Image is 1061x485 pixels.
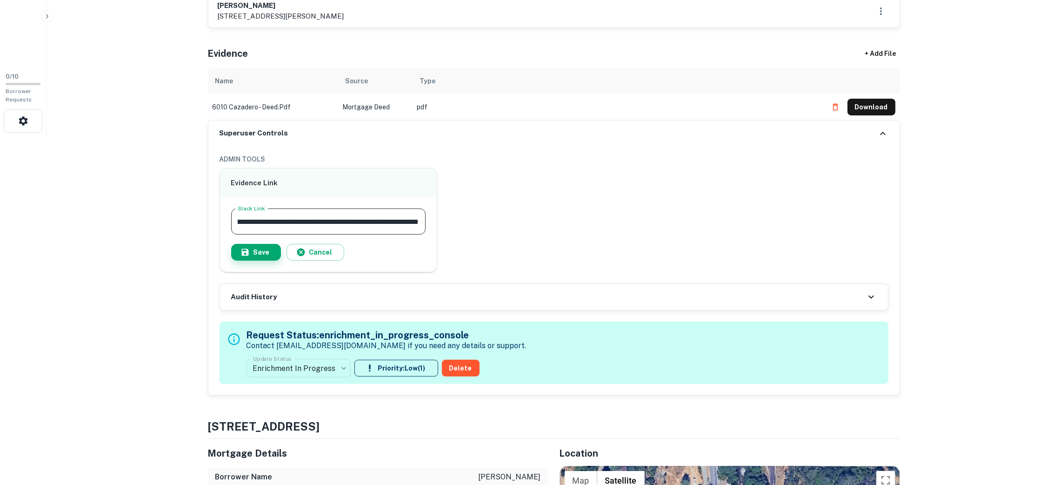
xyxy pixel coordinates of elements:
[847,99,895,115] button: Download
[6,88,32,103] span: Borrower Requests
[231,244,281,261] button: Save
[247,340,527,351] p: Contact [EMAIL_ADDRESS][DOMAIN_NAME] if you need any details or support.
[848,46,913,62] div: + Add File
[479,472,541,483] p: [PERSON_NAME]
[231,178,426,189] h6: Evidence Link
[338,94,413,120] td: Mortgage Deed
[1014,411,1061,455] iframe: Chat Widget
[354,360,438,377] button: Priority:Low(1)
[215,75,234,87] div: Name
[413,68,822,94] th: Type
[215,472,273,483] h6: Borrower Name
[220,154,888,164] h6: ADMIN TOOLS
[287,244,344,261] button: Cancel
[247,355,351,381] div: Enrichment In Progress
[413,94,822,120] td: pdf
[6,73,19,80] span: 0 / 10
[208,47,248,61] h5: Evidence
[827,100,844,115] button: Delete file
[208,68,338,94] th: Name
[253,355,292,363] label: Update Status
[442,360,480,377] button: Delete
[208,446,548,460] h5: Mortgage Details
[238,204,265,212] label: Slack Link
[218,11,344,22] p: [STREET_ADDRESS][PERSON_NAME]
[218,0,344,11] h6: [PERSON_NAME]
[420,75,436,87] div: Type
[338,68,413,94] th: Source
[231,292,277,303] h6: Audit History
[247,328,527,342] h5: Request Status: enrichment_in_progress_console
[560,446,900,460] h5: Location
[346,75,368,87] div: Source
[220,128,288,139] h6: Superuser Controls
[208,94,338,120] td: 6010 cazadero - deed.pdf
[208,68,900,120] div: scrollable content
[208,418,900,435] h4: [STREET_ADDRESS]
